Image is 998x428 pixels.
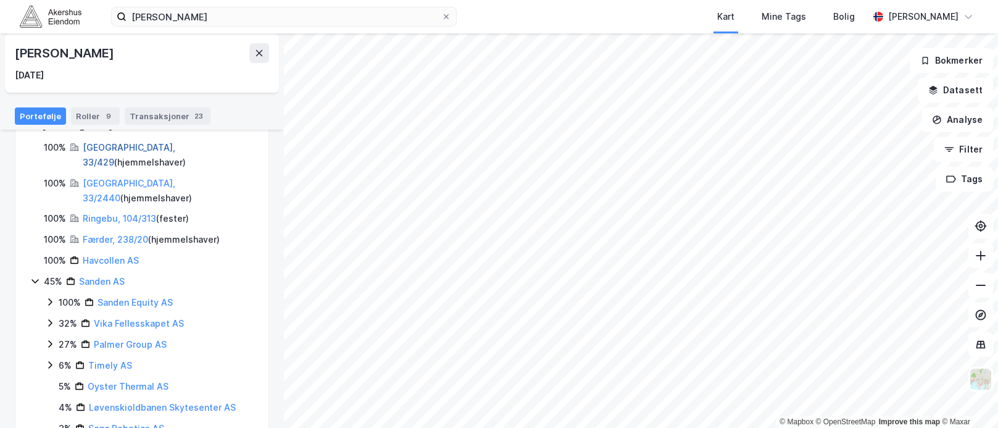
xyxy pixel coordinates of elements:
a: Sanden AS [79,276,125,287]
div: 32% [59,316,77,331]
div: [PERSON_NAME] [888,9,958,24]
div: 45% [44,274,62,289]
a: Sanden Equity AS [98,297,173,308]
a: Ringebu, 104/313 [83,213,156,224]
div: Mine Tags [762,9,806,24]
img: akershus-eiendom-logo.9091f326c980b4bce74ccdd9f866810c.svg [20,6,81,27]
div: 100% [44,140,66,155]
a: Oyster Thermal AS [88,381,168,392]
img: Z [969,367,992,391]
a: Vika Fellesskapet AS [94,318,184,329]
div: Portefølje [15,107,66,125]
a: [GEOGRAPHIC_DATA], 33/429 [83,142,175,167]
button: Filter [934,137,993,162]
button: Analyse [921,107,993,132]
a: Løvenskioldbanen Skytesenter AS [89,402,236,413]
a: OpenStreetMap [816,418,876,426]
div: Kontrollprogram for chat [936,369,998,428]
div: Kart [717,9,734,24]
div: ( hjemmelshaver ) [83,176,254,206]
div: ( fester ) [83,211,189,226]
button: Bokmerker [910,48,993,73]
div: 9 [102,110,115,122]
div: ( hjemmelshaver ) [83,232,220,247]
iframe: Chat Widget [936,369,998,428]
a: Mapbox [780,418,813,426]
a: Færder, 238/20 [83,234,148,245]
div: 100% [44,253,66,268]
div: 5% [59,379,71,394]
div: [DATE] [15,68,44,83]
div: 27% [59,337,77,352]
a: Improve this map [879,418,940,426]
div: 100% [44,232,66,247]
a: Havcollen AS [83,255,139,266]
div: Roller [71,107,120,125]
div: 23 [192,110,206,122]
div: [PERSON_NAME] [15,43,116,63]
div: 100% [44,211,66,226]
div: 6% [59,358,72,373]
div: Bolig [833,9,855,24]
div: ( hjemmelshaver ) [83,140,254,170]
button: Datasett [918,78,993,103]
button: Tags [936,167,993,191]
a: [GEOGRAPHIC_DATA], 33/2440 [83,178,175,203]
a: Palmer Group AS [94,339,167,350]
div: 100% [59,295,81,310]
input: Søk på adresse, matrikkel, gårdeiere, leietakere eller personer [127,7,441,26]
a: Timely AS [88,360,132,371]
div: 4% [59,400,72,415]
div: Transaksjoner [125,107,210,125]
div: 100% [44,176,66,191]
